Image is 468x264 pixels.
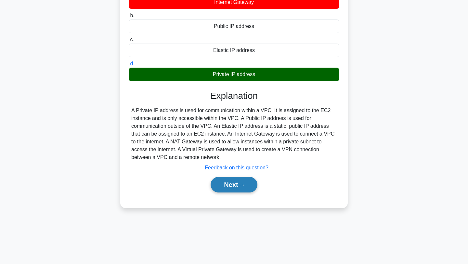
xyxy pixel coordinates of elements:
[131,107,337,161] div: A Private IP address is used for communication within a VPC. It is assigned to the EC2 instance a...
[129,20,339,33] div: Public IP address
[211,177,257,192] button: Next
[129,68,339,81] div: Private IP address
[130,13,134,18] span: b.
[130,61,134,66] span: d.
[129,44,339,57] div: Elastic IP address
[205,165,268,170] a: Feedback on this question?
[130,37,134,42] span: c.
[133,90,335,101] h3: Explanation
